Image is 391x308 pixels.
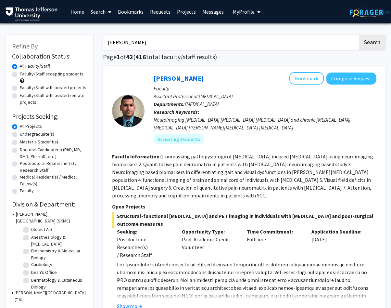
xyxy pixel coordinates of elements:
span: Structural-functional [MEDICAL_DATA] and PET imaging in individuals with [MEDICAL_DATA] and post-... [112,212,376,228]
a: Search [87,0,115,23]
img: ForagerOne Logo [350,7,390,17]
p: Assistant Professor of [MEDICAL_DATA] [154,92,376,100]
b: Research Keywords: [154,109,199,115]
h2: Division & Department: [12,200,87,208]
label: Biochemistry & Molecular Biology [31,248,85,261]
h3: [PERSON_NAME][GEOGRAPHIC_DATA] (TJU) [15,289,87,303]
label: Faculty/Staff accepting students [20,71,83,77]
iframe: Chat [5,279,28,303]
b: Departments: [154,101,185,107]
label: Doctoral Candidate(s) (PhD, MD, DMD, PharmD, etc.) [20,146,87,160]
label: Undergraduate(s) [20,131,54,138]
div: [DATE] [307,228,372,259]
label: (Select All) [31,226,52,233]
label: Faculty/Staff with posted projects [20,84,86,91]
a: Requests [147,0,174,23]
button: Add Mahdi Alizedah to Bookmarks [289,72,324,85]
label: All Projects [20,123,42,130]
a: Home [67,0,87,23]
span: [MEDICAL_DATA] [185,101,219,107]
span: My Profile [233,8,255,15]
span: 1 [117,53,120,61]
p: Time Commitment: [247,228,302,235]
h3: [PERSON_NAME][GEOGRAPHIC_DATA] (SKMC) [16,211,87,224]
p: Opportunity Type: [182,228,237,235]
button: Search [359,35,385,50]
a: Messages [199,0,227,23]
label: Anesthesiology & [MEDICAL_DATA] [31,234,85,248]
span: 416 [135,53,146,61]
button: Compose Request to Mahdi Alizedah [326,73,376,85]
label: Cardiology [31,261,52,268]
label: Faculty [20,187,34,194]
mat-chip: Accepting Students [154,134,204,144]
p: Application Deadline: [311,228,367,235]
div: Neuroimaging [MEDICAL_DATA] [MEDICAL_DATA] [MEDICAL_DATA] and chronic [MEDICAL_DATA] [MEDICAL_DAT... [154,116,376,131]
div: Paid, Academic Credit, Volunteer [177,228,242,259]
p: Faculty [154,85,376,92]
label: Dermatology & Cutaneous Biology [31,277,85,290]
fg-read-more: 1. unmasking pathopysiology of [MEDICAL_DATA] induced [MEDICAL_DATA] using neuroimaging biomarker... [112,153,373,199]
div: Fulltime [242,228,307,259]
label: Postdoctoral Researcher(s) / Research Staff [20,160,87,174]
label: All Faculty/Staff [20,63,50,70]
input: Search Keywords [103,35,358,50]
a: Projects [174,0,199,23]
h1: Page of ( total faculty/staff results) [103,53,385,61]
label: Dean's Office [31,269,57,276]
label: Medical Resident(s) / Medical Fellow(s) [20,174,87,187]
p: Seeking: [117,228,172,235]
h2: Projects Seeking: [12,113,87,120]
label: Master's Student(s) [20,139,58,145]
h2: Collaboration Status: [12,52,87,60]
img: Thomas Jefferson University Logo [6,7,57,21]
a: Bookmarks [115,0,147,23]
label: Faculty/Staff with posted remote projects [20,92,87,106]
b: Faculty Information: [112,153,161,160]
p: Open Projects [112,203,376,210]
a: [PERSON_NAME] [154,74,204,82]
span: Refine By [12,42,38,50]
div: Postdoctoral Researcher(s) / Research Staff [117,235,172,259]
span: 42 [126,53,133,61]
